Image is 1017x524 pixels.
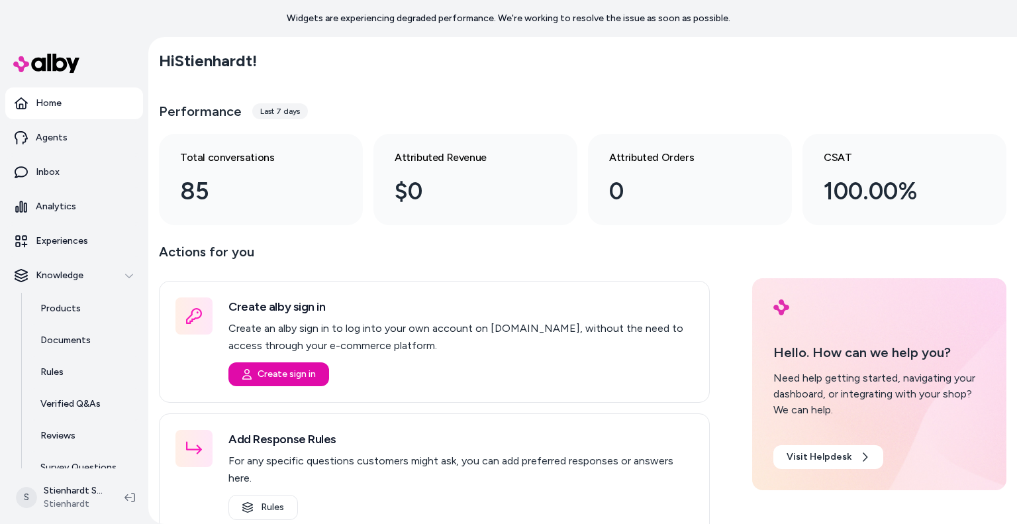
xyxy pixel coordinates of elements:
[180,174,320,209] div: 85
[609,150,750,166] h3: Attributed Orders
[395,174,535,209] div: $0
[40,461,117,474] p: Survey Questions
[373,134,577,225] a: Attributed Revenue $0
[228,452,693,487] p: For any specific questions customers might ask, you can add preferred responses or answers here.
[228,495,298,520] a: Rules
[228,320,693,354] p: Create an alby sign in to log into your own account on [DOMAIN_NAME], without the need to access ...
[27,420,143,452] a: Reviews
[8,476,114,519] button: SStienhardt ShopifyStienhardt
[180,150,320,166] h3: Total conversations
[228,430,693,448] h3: Add Response Rules
[40,429,75,443] p: Reviews
[773,299,789,315] img: alby Logo
[228,362,329,386] button: Create sign in
[824,150,964,166] h3: CSAT
[27,356,143,388] a: Rules
[36,97,62,110] p: Home
[159,134,363,225] a: Total conversations 85
[287,12,730,25] p: Widgets are experiencing degraded performance. We're working to resolve the issue as soon as poss...
[40,366,64,379] p: Rules
[40,334,91,347] p: Documents
[13,54,79,73] img: alby Logo
[27,388,143,420] a: Verified Q&As
[228,297,693,316] h3: Create alby sign in
[40,302,81,315] p: Products
[588,134,792,225] a: Attributed Orders 0
[36,131,68,144] p: Agents
[40,397,101,411] p: Verified Q&As
[5,225,143,257] a: Experiences
[5,122,143,154] a: Agents
[252,103,308,119] div: Last 7 days
[773,445,883,469] a: Visit Helpdesk
[609,174,750,209] div: 0
[824,174,964,209] div: 100.00%
[159,241,710,273] p: Actions for you
[36,166,60,179] p: Inbox
[5,156,143,188] a: Inbox
[395,150,535,166] h3: Attributed Revenue
[27,293,143,325] a: Products
[5,87,143,119] a: Home
[16,487,37,508] span: S
[773,342,985,362] p: Hello. How can we help you?
[36,200,76,213] p: Analytics
[159,102,242,121] h3: Performance
[5,260,143,291] button: Knowledge
[802,134,1006,225] a: CSAT 100.00%
[773,370,985,418] div: Need help getting started, navigating your dashboard, or integrating with your shop? We can help.
[159,51,257,71] h2: Hi Stienhardt !
[36,269,83,282] p: Knowledge
[44,498,103,511] span: Stienhardt
[27,325,143,356] a: Documents
[44,484,103,498] p: Stienhardt Shopify
[36,235,88,248] p: Experiences
[5,191,143,223] a: Analytics
[27,452,143,484] a: Survey Questions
